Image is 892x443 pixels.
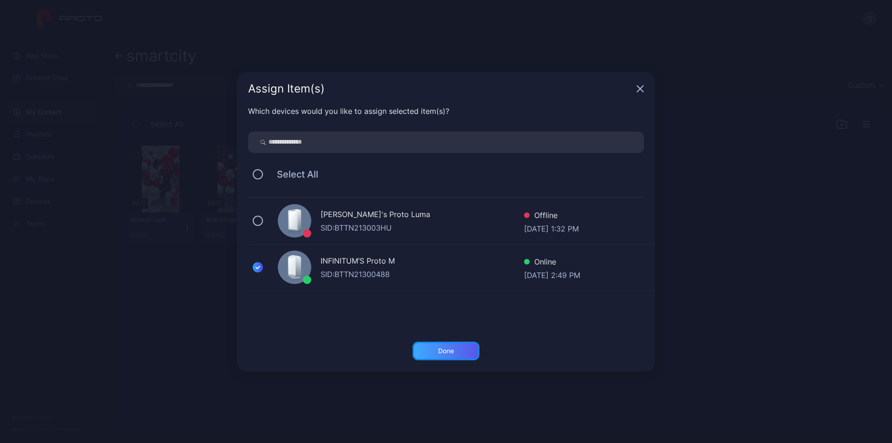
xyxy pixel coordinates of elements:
div: [DATE] 1:32 PM [524,223,579,232]
div: INFINITUM’S Proto M [321,255,524,269]
div: Assign Item(s) [248,83,633,94]
div: [PERSON_NAME]'s Proto Luma [321,209,524,222]
div: [DATE] 2:49 PM [524,270,580,279]
div: SID: BTTN21300488 [321,269,524,280]
div: Online [524,256,580,270]
div: Offline [524,210,579,223]
button: Done [413,342,479,360]
div: SID: BTTN213003HU [321,222,524,233]
div: Which devices would you like to assign selected item(s)? [248,106,644,117]
span: Select All [268,169,318,180]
